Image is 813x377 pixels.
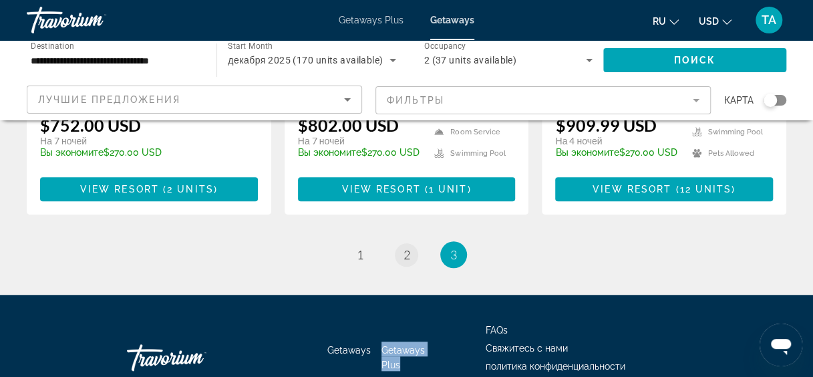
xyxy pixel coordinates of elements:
[424,41,466,51] span: Occupancy
[674,55,716,66] span: Поиск
[653,16,666,27] span: ru
[555,177,773,201] button: View Resort(12 units)
[40,177,258,201] button: View Resort(2 units)
[699,11,731,31] button: Change currency
[339,15,403,25] a: Getaways Plus
[327,345,371,356] a: Getaways
[555,147,679,158] p: $270.00 USD
[653,11,679,31] button: Change language
[381,345,425,370] a: Getaways Plus
[159,184,218,195] span: ( )
[450,128,500,136] span: Room Service
[708,149,754,158] span: Pets Allowed
[40,135,168,147] p: На 7 ночей
[486,325,508,336] a: FAQs
[671,184,736,195] span: ( )
[679,184,731,195] span: 12 units
[429,184,468,195] span: 1 unit
[724,91,754,110] span: карта
[38,94,180,105] span: Лучшие предложения
[40,147,168,158] p: $270.00 USD
[762,13,776,27] span: TA
[424,55,517,66] span: 2 (37 units available)
[31,41,74,50] span: Destination
[40,147,104,158] span: Вы экономите
[298,147,361,158] span: Вы экономите
[27,241,786,268] nav: Pagination
[699,16,719,27] span: USD
[357,247,363,262] span: 1
[228,55,383,66] span: декабря 2025 (170 units available)
[341,184,420,195] span: View Resort
[228,41,273,51] span: Start Month
[555,147,619,158] span: Вы экономите
[450,247,457,262] span: 3
[555,115,656,135] p: $909.99 USD
[708,128,763,136] span: Swimming Pool
[760,324,802,366] iframe: Schaltfläche zum Öffnen des Messaging-Fensters
[593,184,671,195] span: View Resort
[752,6,786,34] button: User Menu
[80,184,159,195] span: View Resort
[298,147,422,158] p: $270.00 USD
[27,3,160,37] a: Travorium
[450,149,505,158] span: Swimming Pool
[40,115,141,135] p: $752.00 USD
[555,135,679,147] p: На 4 ночей
[298,177,516,201] button: View Resort(1 unit)
[298,135,422,147] p: На 7 ночей
[403,247,410,262] span: 2
[421,184,472,195] span: ( )
[38,92,351,108] mat-select: Sort by
[486,361,625,372] a: политика конфиденциальности
[603,48,786,72] button: Поиск
[167,184,214,195] span: 2 units
[375,86,711,115] button: Filter
[486,343,568,354] a: Свяжитесь с нами
[298,115,399,135] p: $802.00 USD
[430,15,474,25] a: Getaways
